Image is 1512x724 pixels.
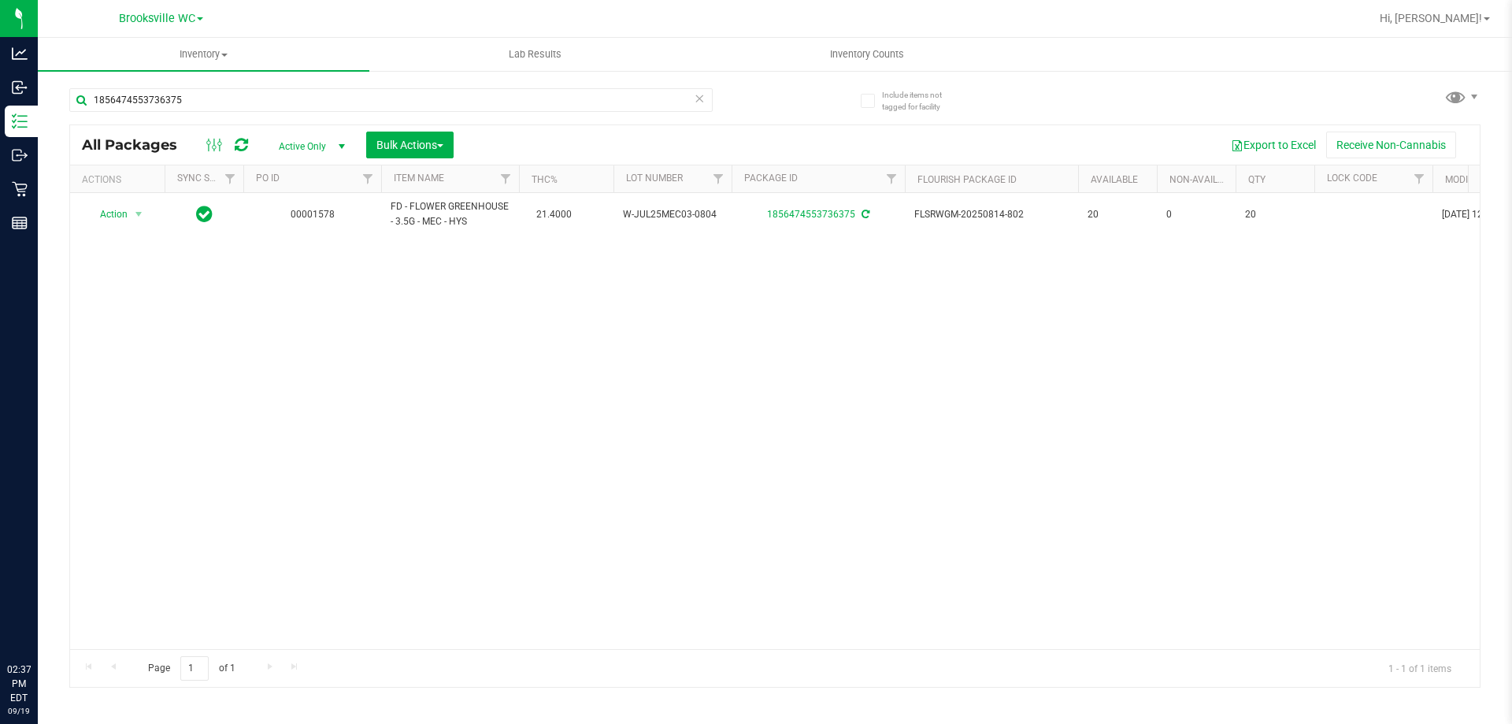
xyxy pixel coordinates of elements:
[882,89,961,113] span: Include items not tagged for facility
[12,80,28,95] inline-svg: Inbound
[12,147,28,163] inline-svg: Outbound
[38,47,369,61] span: Inventory
[1245,207,1305,222] span: 20
[16,598,63,645] iframe: Resource center
[1248,174,1266,185] a: Qty
[1406,165,1432,192] a: Filter
[1376,656,1464,680] span: 1 - 1 of 1 items
[528,203,580,226] span: 21.4000
[12,113,28,129] inline-svg: Inventory
[82,136,193,154] span: All Packages
[493,165,519,192] a: Filter
[532,174,558,185] a: THC%
[487,47,583,61] span: Lab Results
[706,165,732,192] a: Filter
[1088,207,1147,222] span: 20
[1380,12,1482,24] span: Hi, [PERSON_NAME]!
[7,705,31,717] p: 09/19
[256,173,280,184] a: PO ID
[82,174,158,185] div: Actions
[767,209,855,220] a: 1856474553736375
[196,203,213,225] span: In Sync
[701,38,1032,71] a: Inventory Counts
[1091,174,1138,185] a: Available
[119,12,195,25] span: Brooksville WC
[366,132,454,158] button: Bulk Actions
[1166,207,1226,222] span: 0
[376,139,443,151] span: Bulk Actions
[1169,174,1240,185] a: Non-Available
[369,38,701,71] a: Lab Results
[135,656,248,681] span: Page of 1
[626,173,683,184] a: Lot Number
[217,165,243,192] a: Filter
[809,47,925,61] span: Inventory Counts
[391,199,510,229] span: FD - FLOWER GREENHOUSE - 3.5G - MEC - HYS
[12,46,28,61] inline-svg: Analytics
[1327,173,1377,184] a: Lock Code
[394,173,444,184] a: Item Name
[355,165,381,192] a: Filter
[129,203,149,225] span: select
[1221,132,1326,158] button: Export to Excel
[859,209,869,220] span: Sync from Compliance System
[7,663,31,705] p: 02:37 PM EDT
[917,174,1017,185] a: Flourish Package ID
[12,215,28,231] inline-svg: Reports
[69,88,713,112] input: Search Package ID, Item Name, SKU, Lot or Part Number...
[1326,132,1456,158] button: Receive Non-Cannabis
[914,207,1069,222] span: FLSRWGM-20250814-802
[12,181,28,197] inline-svg: Retail
[694,88,705,109] span: Clear
[744,173,798,184] a: Package ID
[879,165,905,192] a: Filter
[623,207,722,222] span: W-JUL25MEC03-0804
[177,173,238,184] a: Sync Status
[38,38,369,71] a: Inventory
[180,656,209,681] input: 1
[291,209,335,220] a: 00001578
[86,203,128,225] span: Action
